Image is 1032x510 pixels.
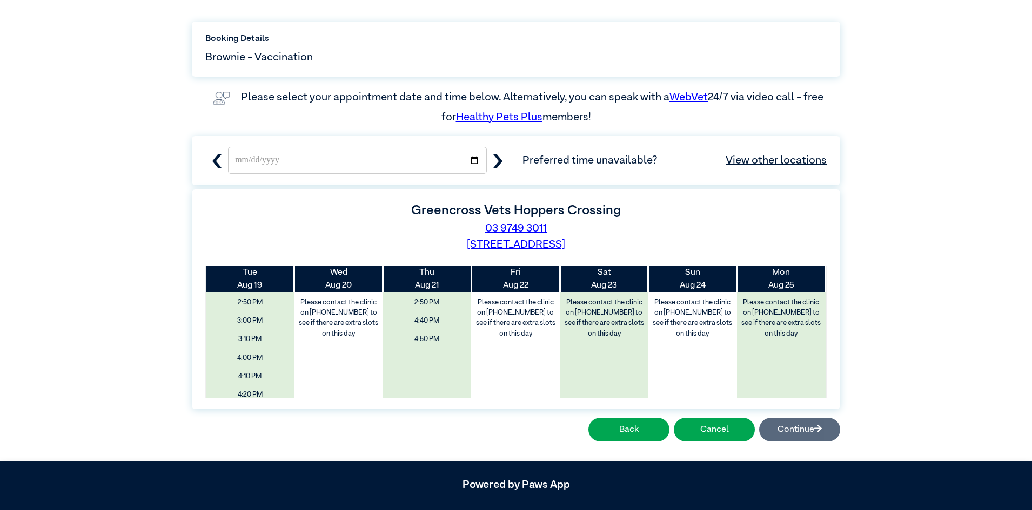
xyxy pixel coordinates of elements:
[522,152,827,168] span: Preferred time unavailable?
[383,266,472,292] th: Aug 21
[726,152,827,168] a: View other locations
[210,350,291,366] span: 4:00 PM
[411,204,621,217] label: Greencross Vets Hoppers Crossing
[387,313,468,329] span: 4:40 PM
[674,418,755,441] button: Cancel
[471,266,560,292] th: Aug 22
[738,295,825,342] label: Please contact the clinic on [PHONE_NUMBER] to see if there are extra slots on this day
[209,87,234,109] img: vet
[206,266,294,292] th: Aug 19
[588,418,669,441] button: Back
[669,92,708,103] a: WebVet
[296,295,382,342] label: Please contact the clinic on [PHONE_NUMBER] to see if there are extra slots on this day
[467,239,565,250] a: [STREET_ADDRESS]
[737,266,826,292] th: Aug 25
[205,32,827,45] label: Booking Details
[205,49,313,65] span: Brownie - Vaccination
[192,478,840,491] h5: Powered by Paws App
[472,295,559,342] label: Please contact the clinic on [PHONE_NUMBER] to see if there are extra slots on this day
[387,331,468,347] span: 4:50 PM
[560,266,648,292] th: Aug 23
[648,266,737,292] th: Aug 24
[241,92,826,122] label: Please select your appointment date and time below. Alternatively, you can speak with a 24/7 via ...
[387,295,468,310] span: 2:50 PM
[210,387,291,403] span: 4:20 PM
[210,369,291,384] span: 4:10 PM
[456,112,542,123] a: Healthy Pets Plus
[210,331,291,347] span: 3:10 PM
[210,313,291,329] span: 3:00 PM
[649,295,736,342] label: Please contact the clinic on [PHONE_NUMBER] to see if there are extra slots on this day
[561,295,647,342] label: Please contact the clinic on [PHONE_NUMBER] to see if there are extra slots on this day
[210,295,291,310] span: 2:50 PM
[294,266,383,292] th: Aug 20
[485,223,547,234] a: 03 9749 3011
